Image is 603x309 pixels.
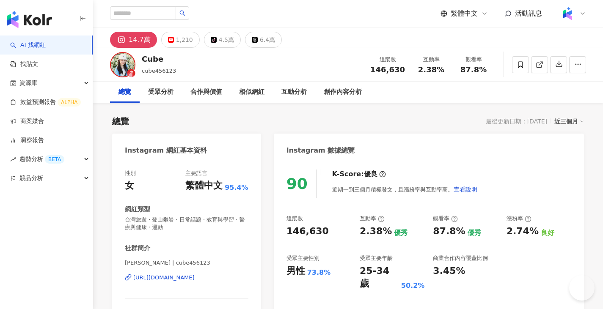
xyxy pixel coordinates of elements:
[125,205,150,214] div: 網紅類型
[112,115,129,127] div: 總覽
[286,175,308,192] div: 90
[460,66,487,74] span: 87.8%
[118,87,131,97] div: 總覽
[219,34,234,46] div: 4.5萬
[453,181,478,198] button: 查看說明
[515,9,542,17] span: 活動訊息
[7,11,52,28] img: logo
[541,228,554,238] div: 良好
[185,170,207,177] div: 主要語言
[286,265,305,278] div: 男性
[507,215,531,222] div: 漲粉率
[433,254,488,262] div: 商業合作內容覆蓋比例
[433,265,465,278] div: 3.45%
[110,52,135,77] img: KOL Avatar
[286,215,303,222] div: 追蹤數
[125,259,248,267] span: [PERSON_NAME] | cube456123
[110,32,157,48] button: 14.7萬
[324,87,362,97] div: 創作內容分析
[161,32,200,48] button: 1,210
[364,170,377,179] div: 優良
[10,136,44,145] a: 洞察報告
[125,146,207,155] div: Instagram 網紅基本資料
[286,254,319,262] div: 受眾主要性別
[10,60,38,68] a: 找貼文
[454,186,477,193] span: 查看說明
[133,274,195,282] div: [URL][DOMAIN_NAME]
[360,225,392,238] div: 2.38%
[19,150,64,169] span: 趨勢分析
[179,10,185,16] span: search
[569,275,595,301] iframe: Help Scout Beacon - Open
[332,181,478,198] div: 近期一到三個月積極發文，且漲粉率與互動率高。
[10,117,44,126] a: 商案媒合
[45,155,64,164] div: BETA
[281,87,307,97] div: 互動分析
[125,216,248,231] span: 台灣旅遊 · 登山攀岩 · 日常話題 · 教育與學習 · 醫療與健康 · 運動
[486,118,547,125] div: 最後更新日期：[DATE]
[451,9,478,18] span: 繁體中文
[129,34,151,46] div: 14.7萬
[507,225,539,238] div: 2.74%
[286,146,355,155] div: Instagram 數據總覽
[360,215,385,222] div: 互動率
[286,225,329,238] div: 146,630
[142,68,176,74] span: cube456123
[142,54,176,64] div: Cube
[433,215,458,222] div: 觀看率
[10,156,16,162] span: rise
[10,41,46,49] a: searchAI 找網紅
[190,87,222,97] div: 合作與價值
[19,74,37,93] span: 資源庫
[370,65,405,74] span: 146,630
[125,244,150,253] div: 社群簡介
[370,55,405,64] div: 追蹤數
[260,34,275,46] div: 6.4萬
[10,98,81,107] a: 效益預測報告ALPHA
[468,228,481,238] div: 優秀
[148,87,173,97] div: 受眾分析
[19,169,43,188] span: 競品分析
[307,268,331,277] div: 73.8%
[360,254,393,262] div: 受眾主要年齡
[125,179,134,192] div: 女
[394,228,408,238] div: 優秀
[204,32,241,48] button: 4.5萬
[225,183,248,192] span: 95.4%
[457,55,490,64] div: 觀看率
[360,265,399,291] div: 25-34 歲
[125,274,248,282] a: [URL][DOMAIN_NAME]
[239,87,264,97] div: 相似網紅
[433,225,465,238] div: 87.8%
[245,32,282,48] button: 6.4萬
[418,66,444,74] span: 2.38%
[185,179,223,192] div: 繁體中文
[176,34,193,46] div: 1,210
[401,281,425,290] div: 50.2%
[125,170,136,177] div: 性別
[415,55,447,64] div: 互動率
[554,116,584,127] div: 近三個月
[332,170,386,179] div: K-Score :
[559,5,575,22] img: Kolr%20app%20icon%20%281%29.png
